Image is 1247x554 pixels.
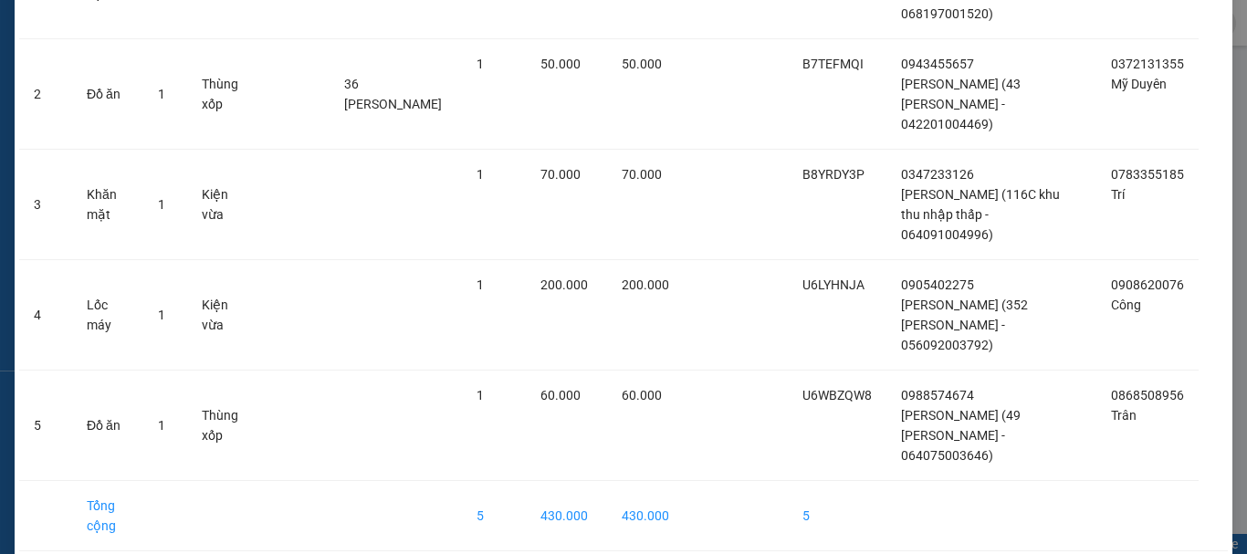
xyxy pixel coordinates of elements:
[158,418,165,433] span: 1
[901,77,1021,131] span: [PERSON_NAME] (43 [PERSON_NAME] - 042201004469)
[901,167,974,182] span: 0347233126
[174,59,360,81] div: Trân
[19,260,72,371] td: 4
[802,167,865,182] span: B8YRDY3P
[1111,408,1137,423] span: Trân
[187,39,261,150] td: Thùng xốp
[19,371,72,481] td: 5
[802,57,864,71] span: B7TEFMQI
[540,277,588,292] span: 200.000
[72,481,143,551] td: Tổng cộng
[540,57,581,71] span: 50.000
[1111,277,1184,292] span: 0908620076
[526,481,607,551] td: 430.000
[802,277,865,292] span: U6LYHNJA
[540,388,581,402] span: 60.000
[901,277,974,292] span: 0905402275
[1111,57,1184,71] span: 0372131355
[72,371,143,481] td: Đồ ăn
[622,388,662,402] span: 60.000
[901,57,974,71] span: 0943455657
[1111,167,1184,182] span: 0783355185
[901,388,974,402] span: 0988574674
[1111,77,1167,91] span: Mỹ Duyên
[158,308,165,322] span: 1
[158,87,165,101] span: 1
[19,39,72,150] td: 2
[174,17,218,37] span: Nhận:
[477,57,484,71] span: 1
[788,481,886,551] td: 5
[802,388,872,402] span: U6WBZQW8
[901,187,1060,242] span: [PERSON_NAME] (116C khu thu nhập thấp - 064091004996)
[72,150,143,260] td: Khăn mặt
[187,260,261,371] td: Kiện vừa
[477,167,484,182] span: 1
[72,39,143,150] td: Đồ ăn
[187,371,261,481] td: Thùng xốp
[622,57,662,71] span: 50.000
[622,167,662,182] span: 70.000
[1111,298,1141,312] span: Công
[607,481,684,551] td: 430.000
[174,16,360,59] div: VP [GEOGRAPHIC_DATA]
[1111,388,1184,402] span: 0868508956
[158,197,165,212] span: 1
[901,408,1021,463] span: [PERSON_NAME] (49 [PERSON_NAME] - 064075003646)
[477,388,484,402] span: 1
[1111,187,1125,202] span: Trí
[72,260,143,371] td: Lốc máy
[344,77,442,111] span: 36 [PERSON_NAME]
[462,481,526,551] td: 5
[477,277,484,292] span: 1
[187,150,261,260] td: Kiện vừa
[16,59,162,169] div: [PERSON_NAME] (49 [PERSON_NAME] - 064075003646)
[16,17,44,37] span: Gửi:
[19,150,72,260] td: 3
[174,81,360,107] div: 0868508956
[901,298,1028,352] span: [PERSON_NAME] (352 [PERSON_NAME] - 056092003792)
[16,16,162,59] div: Bến Xe Đức Long
[540,167,581,182] span: 70.000
[622,277,669,292] span: 200.000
